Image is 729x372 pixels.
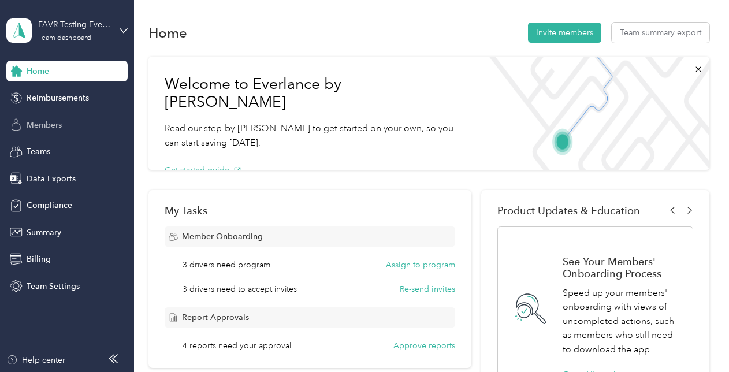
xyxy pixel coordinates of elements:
[497,204,640,217] span: Product Updates & Education
[183,259,270,271] span: 3 drivers need program
[182,311,249,323] span: Report Approvals
[27,253,51,265] span: Billing
[27,199,72,211] span: Compliance
[182,230,263,243] span: Member Onboarding
[664,307,729,372] iframe: Everlance-gr Chat Button Frame
[165,121,464,150] p: Read our step-by-[PERSON_NAME] to get started on your own, so you can start saving [DATE].
[165,204,455,217] div: My Tasks
[563,255,680,280] h1: See Your Members' Onboarding Process
[27,280,80,292] span: Team Settings
[148,27,187,39] h1: Home
[6,354,65,366] button: Help center
[27,119,62,131] span: Members
[480,57,709,170] img: Welcome to everlance
[183,283,297,295] span: 3 drivers need to accept invites
[38,35,91,42] div: Team dashboard
[612,23,709,43] button: Team summary export
[27,173,76,185] span: Data Exports
[27,92,89,104] span: Reimbursements
[386,259,455,271] button: Assign to program
[27,226,61,239] span: Summary
[165,75,464,111] h1: Welcome to Everlance by [PERSON_NAME]
[38,18,110,31] div: FAVR Testing Everlance Main
[563,286,680,357] p: Speed up your members' onboarding with views of uncompleted actions, such as members who still ne...
[27,146,50,158] span: Teams
[393,340,455,352] button: Approve reports
[400,283,455,295] button: Re-send invites
[27,65,49,77] span: Home
[165,164,241,176] button: Get started guide
[528,23,601,43] button: Invite members
[183,340,291,352] span: 4 reports need your approval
